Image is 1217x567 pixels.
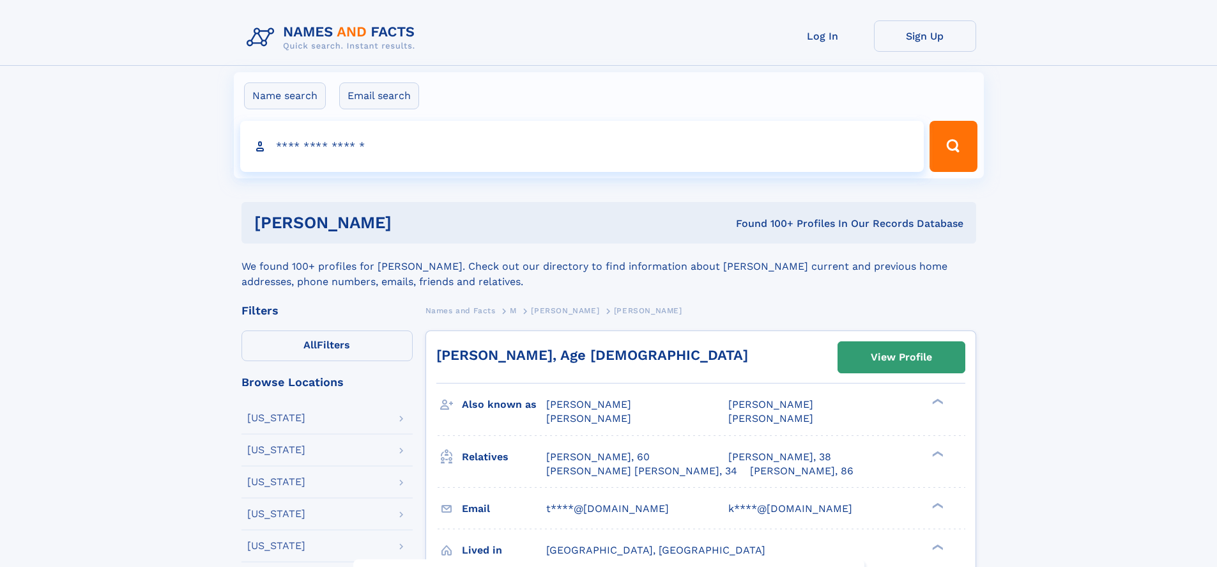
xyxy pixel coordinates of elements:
[531,302,599,318] a: [PERSON_NAME]
[241,330,413,361] label: Filters
[772,20,874,52] a: Log In
[462,394,546,416] h3: Also known as
[546,398,631,410] span: [PERSON_NAME]
[462,540,546,561] h3: Lived in
[241,305,413,316] div: Filters
[546,412,631,424] span: [PERSON_NAME]
[930,121,977,172] button: Search Button
[247,413,305,423] div: [US_STATE]
[874,20,976,52] a: Sign Up
[425,302,496,318] a: Names and Facts
[240,121,924,172] input: search input
[728,398,813,410] span: [PERSON_NAME]
[531,306,599,315] span: [PERSON_NAME]
[728,450,831,464] a: [PERSON_NAME], 38
[546,450,650,464] a: [PERSON_NAME], 60
[462,498,546,520] h3: Email
[728,412,813,424] span: [PERSON_NAME]
[241,244,976,290] div: We found 100+ profiles for [PERSON_NAME]. Check out our directory to find information about [PERS...
[241,377,413,388] div: Browse Locations
[510,302,517,318] a: M
[244,82,326,109] label: Name search
[339,82,419,109] label: Email search
[462,446,546,468] h3: Relatives
[838,342,965,373] a: View Profile
[929,398,944,406] div: ❯
[254,215,564,231] h1: [PERSON_NAME]
[929,449,944,458] div: ❯
[546,544,765,556] span: [GEOGRAPHIC_DATA], [GEOGRAPHIC_DATA]
[247,541,305,551] div: [US_STATE]
[546,464,737,478] a: [PERSON_NAME] [PERSON_NAME], 34
[247,477,305,487] div: [US_STATE]
[510,306,517,315] span: M
[563,217,963,231] div: Found 100+ Profiles In Our Records Database
[436,347,748,363] a: [PERSON_NAME], Age [DEMOGRAPHIC_DATA]
[303,339,317,351] span: All
[871,343,932,372] div: View Profile
[241,20,425,55] img: Logo Names and Facts
[929,501,944,509] div: ❯
[247,445,305,455] div: [US_STATE]
[929,543,944,551] div: ❯
[614,306,682,315] span: [PERSON_NAME]
[750,464,853,478] a: [PERSON_NAME], 86
[247,509,305,519] div: [US_STATE]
